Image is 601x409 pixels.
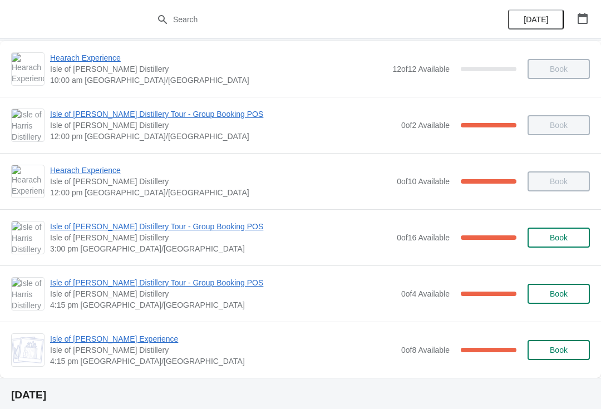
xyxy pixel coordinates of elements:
[524,15,548,24] span: [DATE]
[12,278,44,310] img: Isle of Harris Distillery Tour - Group Booking POS | Isle of Harris Distillery | 4:15 pm Europe/L...
[550,289,568,298] span: Book
[12,337,44,363] img: Isle of Harris Gin Experience | Isle of Harris Distillery | 4:15 pm Europe/London
[12,165,44,198] img: Hearach Experience | Isle of Harris Distillery | 12:00 pm Europe/London
[50,52,387,63] span: Hearach Experience
[528,228,590,248] button: Book
[50,277,396,288] span: Isle of [PERSON_NAME] Distillery Tour - Group Booking POS
[401,121,450,130] span: 0 of 2 Available
[397,233,450,242] span: 0 of 16 Available
[397,177,450,186] span: 0 of 10 Available
[401,346,450,354] span: 0 of 8 Available
[550,233,568,242] span: Book
[11,390,590,401] h2: [DATE]
[50,63,387,75] span: Isle of [PERSON_NAME] Distillery
[12,53,44,85] img: Hearach Experience | Isle of Harris Distillery | 10:00 am Europe/London
[50,131,396,142] span: 12:00 pm [GEOGRAPHIC_DATA]/[GEOGRAPHIC_DATA]
[550,346,568,354] span: Book
[50,109,396,120] span: Isle of [PERSON_NAME] Distillery Tour - Group Booking POS
[50,187,391,198] span: 12:00 pm [GEOGRAPHIC_DATA]/[GEOGRAPHIC_DATA]
[392,65,450,73] span: 12 of 12 Available
[50,120,396,131] span: Isle of [PERSON_NAME] Distillery
[50,333,396,344] span: Isle of [PERSON_NAME] Experience
[173,9,451,29] input: Search
[50,299,396,311] span: 4:15 pm [GEOGRAPHIC_DATA]/[GEOGRAPHIC_DATA]
[508,9,564,29] button: [DATE]
[50,344,396,356] span: Isle of [PERSON_NAME] Distillery
[50,288,396,299] span: Isle of [PERSON_NAME] Distillery
[50,176,391,187] span: Isle of [PERSON_NAME] Distillery
[50,75,387,86] span: 10:00 am [GEOGRAPHIC_DATA]/[GEOGRAPHIC_DATA]
[401,289,450,298] span: 0 of 4 Available
[528,340,590,360] button: Book
[50,243,391,254] span: 3:00 pm [GEOGRAPHIC_DATA]/[GEOGRAPHIC_DATA]
[528,284,590,304] button: Book
[50,165,391,176] span: Hearach Experience
[12,109,44,141] img: Isle of Harris Distillery Tour - Group Booking POS | Isle of Harris Distillery | 12:00 pm Europe/...
[12,221,44,254] img: Isle of Harris Distillery Tour - Group Booking POS | Isle of Harris Distillery | 3:00 pm Europe/L...
[50,221,391,232] span: Isle of [PERSON_NAME] Distillery Tour - Group Booking POS
[50,232,391,243] span: Isle of [PERSON_NAME] Distillery
[50,356,396,367] span: 4:15 pm [GEOGRAPHIC_DATA]/[GEOGRAPHIC_DATA]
